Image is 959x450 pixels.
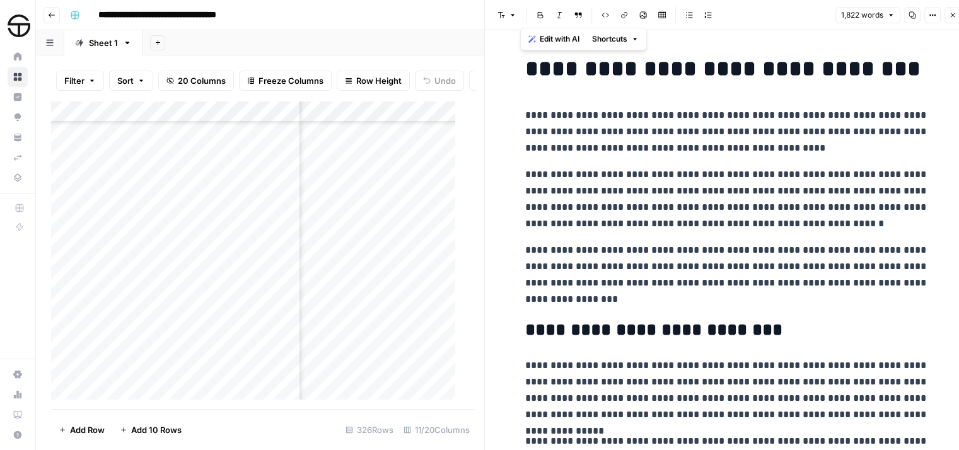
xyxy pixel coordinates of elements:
button: Shortcuts [587,31,644,47]
span: Undo [434,74,456,87]
button: Workspace: SimpleTire [8,10,28,42]
a: Syncs [8,147,28,168]
button: 20 Columns [158,71,234,91]
button: Sort [109,71,153,91]
a: Sheet 1 [64,30,142,55]
span: Sort [117,74,134,87]
a: Browse [8,67,28,87]
button: Add Row [51,420,112,440]
a: Your Data [8,127,28,147]
a: Learning Hub [8,405,28,425]
span: Filter [64,74,84,87]
a: Opportunities [8,107,28,127]
div: 11/20 Columns [398,420,475,440]
span: Row Height [356,74,402,87]
span: Add 10 Rows [131,424,182,436]
button: Row Height [337,71,410,91]
a: Settings [8,364,28,384]
button: Filter [56,71,104,91]
span: 20 Columns [178,74,226,87]
span: Freeze Columns [259,74,323,87]
button: Add 10 Rows [112,420,189,440]
a: Insights [8,87,28,107]
a: Usage [8,384,28,405]
button: Edit with AI [523,31,584,47]
span: Shortcuts [592,33,627,45]
div: Sheet 1 [89,37,118,49]
a: Data Library [8,168,28,188]
img: SimpleTire Logo [8,14,30,37]
div: 326 Rows [340,420,398,440]
button: Help + Support [8,425,28,445]
a: Home [8,47,28,67]
span: Edit with AI [540,33,579,45]
button: Freeze Columns [239,71,332,91]
button: 1,822 words [835,7,900,23]
span: 1,822 words [841,9,883,21]
button: Undo [415,71,464,91]
span: Add Row [70,424,105,436]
